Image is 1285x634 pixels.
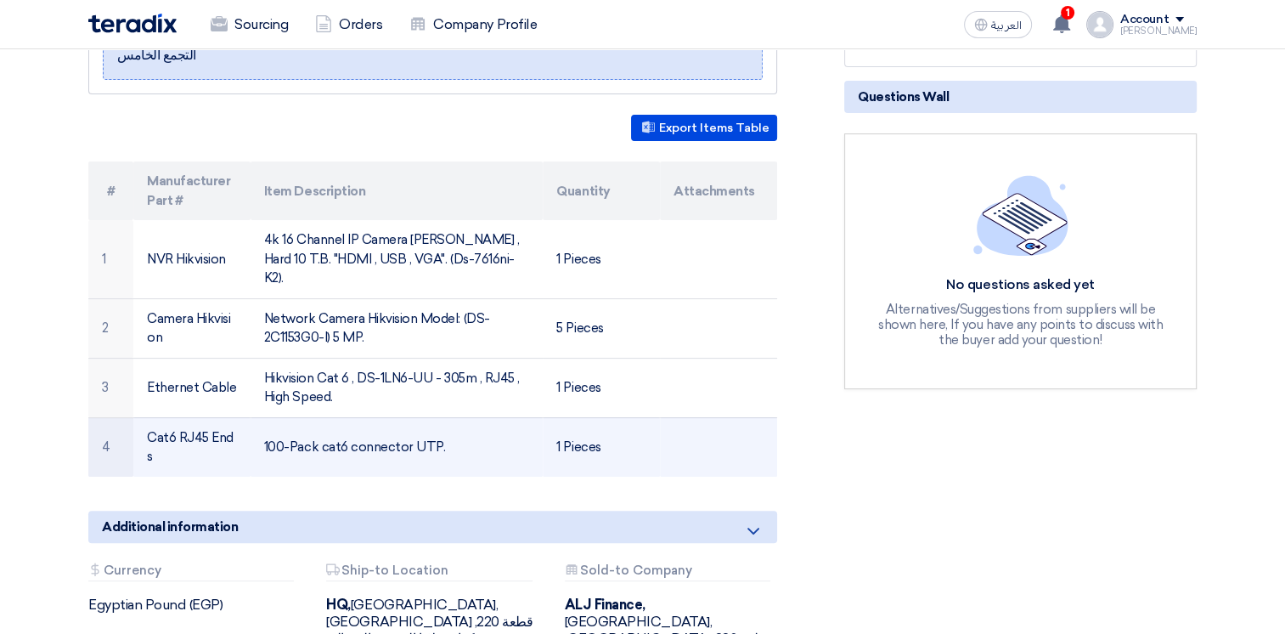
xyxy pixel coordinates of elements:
td: NVR Hikvision [133,220,251,298]
b: ALJ Finance, [565,597,645,613]
span: Questions Wall [858,88,949,106]
th: Quantity [543,161,660,220]
div: Egyptian Pound (EGP) [88,597,301,614]
td: 1 Pieces [543,417,660,477]
img: empty_state_list.svg [973,175,1068,255]
button: العربية [964,11,1032,38]
a: Sourcing [197,6,302,43]
div: Currency [88,563,294,581]
img: profile_test.png [1086,11,1113,38]
th: Manufacturer Part # [133,161,251,220]
a: Company Profile [396,6,550,43]
td: 1 Pieces [543,220,660,298]
td: 1 [88,220,133,298]
a: Orders [302,6,396,43]
td: Hikvision Cat 6 , DS-1LN6-UU - 305m , RJ45 , High Speed. [251,358,544,417]
div: Ship-to Location [326,563,532,581]
th: # [88,161,133,220]
span: العربية [991,20,1022,31]
span: Additional information [102,518,238,536]
td: 4k 16 Channel IP Camera [PERSON_NAME] , Hard 10 T.B. "HDMI , USB , VGA". (Ds-7616ni-K2). [251,220,544,298]
td: Camera Hikvision [133,298,251,358]
div: Account [1120,13,1169,27]
div: Alternatives/Suggestions from suppliers will be shown here, If you have any points to discuss wit... [876,302,1165,348]
td: 1 Pieces [543,358,660,417]
td: Ethernet Cable [133,358,251,417]
th: Item Description [251,161,544,220]
button: Export Items Table [631,115,777,141]
td: Network Camera Hikvision Model: (DS-2C1153G0-I) 5 MP. [251,298,544,358]
td: 4 [88,417,133,477]
span: 1 [1061,6,1074,20]
td: 5 Pieces [543,298,660,358]
td: 100-Pack cat6 connector UTP. [251,417,544,477]
div: No questions asked yet [876,276,1165,294]
td: Cat6 RJ45 Ends [133,417,251,477]
div: Sold-to Company [565,563,770,581]
img: Teradix logo [88,14,177,33]
th: Attachments [660,161,777,220]
td: 3 [88,358,133,417]
td: 2 [88,298,133,358]
div: [PERSON_NAME] [1120,26,1197,36]
b: HQ, [326,597,351,613]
